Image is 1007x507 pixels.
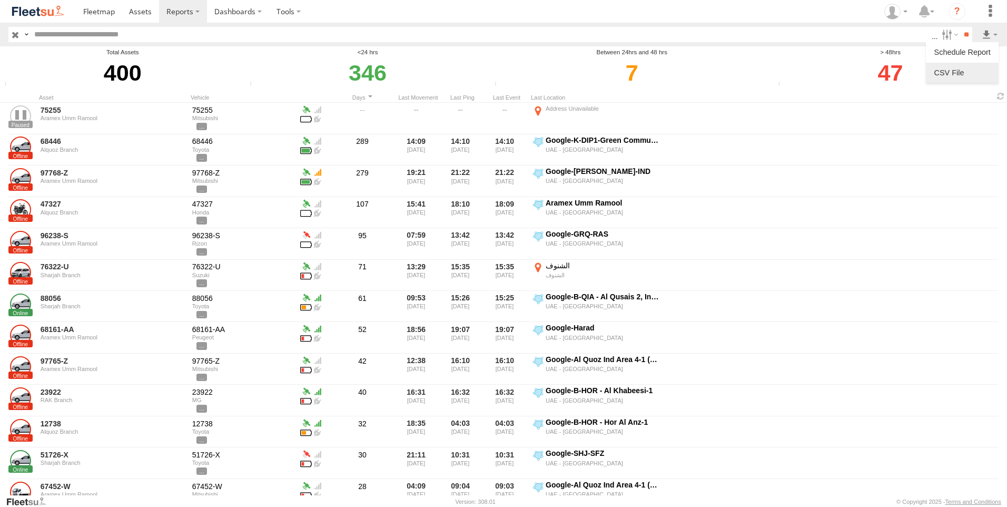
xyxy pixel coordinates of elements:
div: Aramex Umm Ramool [41,178,185,184]
span: View Vehicle Details to show all tags [196,248,207,256]
div: Google-Al Quoz Ind Area 4-1 (K-AQZ3) [546,355,661,364]
div: 15:25 [DATE] [487,292,527,321]
div: Battery Remaining: 3.64v [300,333,312,342]
div: 18:35 [DATE] [398,417,438,446]
a: View Asset Details [10,136,31,158]
div: 61 [331,292,394,321]
span: View Vehicle Details to show all tags [196,154,207,161]
img: fleetsu-logo-horizontal.svg [11,4,65,18]
div: 75255 [192,105,294,115]
div: 32 [331,417,394,446]
div: 71 [331,261,394,290]
span: View Vehicle Details to show all tags [196,342,207,349]
div: Suzuki [192,272,294,278]
a: CSV Export [930,65,994,81]
div: Aramex Umm Ramool [41,366,185,372]
div: GSM Signal = 4 [312,135,323,145]
div: Peugeot [192,334,294,340]
div: Number of devices that their last movement was within 24 hours [247,81,263,89]
div: Battery Remaining: 4.13v [300,176,312,186]
label: Schedule Last Movement Report [930,44,994,60]
div: 15:35 [DATE] [442,261,482,290]
label: Export results as... [981,27,999,42]
div: 14:10 [DATE] [487,135,527,164]
a: 47327 [41,199,185,209]
div: UAE - [GEOGRAPHIC_DATA] [546,397,661,404]
div: 97768-Z [192,168,294,178]
div: 10:31 [DATE] [442,448,482,477]
div: GSM Signal = 5 [312,323,323,333]
div: GSM Signal = 2 [312,167,323,176]
div: 12738 [192,419,294,428]
i: ? [949,3,965,20]
a: 12738 [41,419,185,428]
div: Last Event [487,94,527,101]
a: 75255 [41,105,185,115]
div: Google-K-DIP1-Green Community_1 [546,135,661,145]
div: GSM Signal = 4 [312,480,323,490]
div: Mitsubishi [192,115,294,121]
div: <24 hrs [247,48,489,57]
label: Search Query [22,27,31,42]
div: Between 24hrs and 48 hrs [491,48,772,57]
div: 76322-U [192,262,294,271]
span: View Vehicle Details to show all tags [196,405,207,412]
a: View Asset Details [10,168,31,189]
div: Toyota [192,303,294,309]
label: Click to View Event Location [531,229,663,258]
div: Aramex Umm Ramool [41,334,185,340]
div: Battery Remaining: 3.71v [300,364,312,374]
div: 16:10 [DATE] [442,355,482,384]
a: 68446 [41,136,185,146]
a: 67452-W [41,482,185,491]
div: Sharjah Branch [41,303,185,309]
div: Google-B-HOR - Al Khabeesi-1 [546,386,661,395]
div: 47327 [192,199,294,209]
span: View Vehicle Details to show all tags [196,436,207,444]
label: Click to View Event Location [531,448,663,477]
div: الشنوف [546,261,661,270]
a: View Asset Details [10,325,31,346]
div: 40 [331,386,394,415]
div: 07:59 [DATE] [398,229,438,258]
div: 19:07 [DATE] [487,323,527,352]
div: 18:56 [DATE] [398,323,438,352]
div: 107 [331,198,394,227]
div: Google-[PERSON_NAME]-IND [546,167,661,176]
span: Refresh [994,91,1007,101]
div: 67452-W [192,482,294,491]
div: Last Location [531,94,663,101]
div: Aramex Umm Ramool [546,198,661,208]
div: 04:03 [DATE] [442,417,482,446]
span: View Vehicle Details to show all tags [196,186,207,193]
div: UAE - [GEOGRAPHIC_DATA] [546,240,661,247]
div: 14:10 [DATE] [442,135,482,164]
div: 289 [331,135,394,164]
span: View Vehicle Details to show all tags [196,311,207,318]
div: Mitsubishi [192,178,294,184]
div: GSM Signal = 4 [312,229,323,239]
div: Google-B-QIA - Al Qusais 2, Industrial Area [546,292,661,301]
div: 96238-S [192,231,294,240]
div: Battery Remaining: 4.13v [300,301,312,311]
div: 15:26 [DATE] [442,292,482,321]
a: 51726-X [41,450,185,460]
label: Click to View Event Location [531,167,663,196]
div: Google-GRQ-RAS [546,229,661,239]
div: 10:31 [DATE] [487,448,527,477]
a: 76322-U [41,262,185,271]
span: View Vehicle Details to show all tags [196,279,207,287]
div: 19:07 [DATE] [442,323,482,352]
a: View Asset Details [10,387,31,408]
div: Alquoz Branch [41,428,185,435]
a: 68161-AA [41,325,185,334]
div: Number of devices that their last movement was between last 24 and 48 hours [491,81,507,89]
a: 88056 [41,294,185,303]
div: Google-SHJ-SFZ [546,448,661,458]
div: Battery Remaining: 4.08v [300,427,312,436]
div: UAE - [GEOGRAPHIC_DATA] [546,334,661,342]
div: UAE - [GEOGRAPHIC_DATA] [546,491,661,498]
label: Click to View Event Location [531,292,663,321]
a: View Asset Details [10,356,31,377]
a: Visit our Website [6,496,54,507]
